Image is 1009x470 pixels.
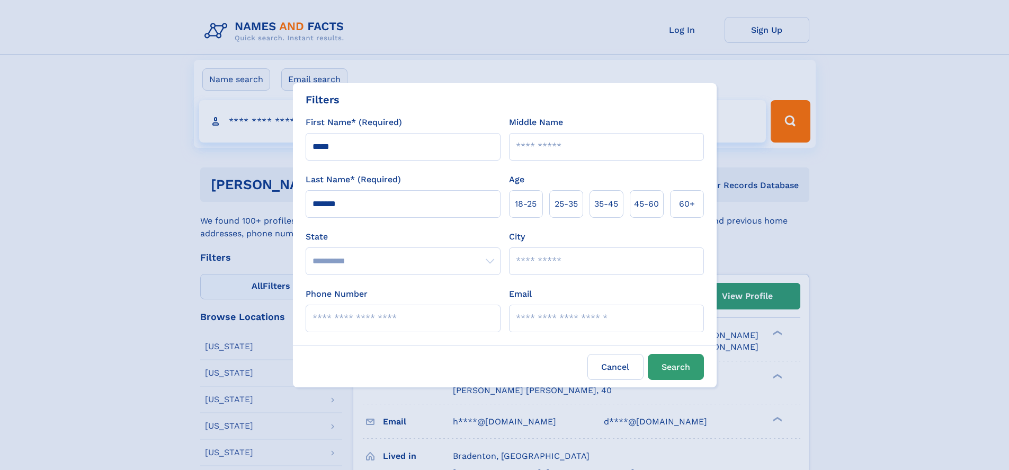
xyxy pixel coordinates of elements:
[634,198,659,210] span: 45‑60
[306,92,340,108] div: Filters
[509,288,532,300] label: Email
[679,198,695,210] span: 60+
[555,198,578,210] span: 25‑35
[509,173,524,186] label: Age
[648,354,704,380] button: Search
[306,230,501,243] label: State
[587,354,644,380] label: Cancel
[594,198,618,210] span: 35‑45
[306,288,368,300] label: Phone Number
[306,173,401,186] label: Last Name* (Required)
[509,116,563,129] label: Middle Name
[509,230,525,243] label: City
[306,116,402,129] label: First Name* (Required)
[515,198,537,210] span: 18‑25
